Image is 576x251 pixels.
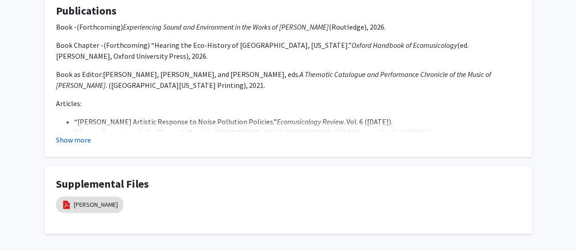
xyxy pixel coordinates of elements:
[277,117,344,126] em: Ecomusicology Review
[56,40,520,61] p: Book Chapter -
[74,117,392,126] span: “[PERSON_NAME] Artistic Response to Noise Pollution Policies.” . Vol. 6 ([DATE]).
[123,22,329,31] em: Experiencing Sound and Environment in the Works of [PERSON_NAME]
[76,22,386,31] span: (Forthcoming) (Routledge), 2026.
[7,210,39,244] iframe: Chat
[56,177,520,190] h4: Supplemental Files
[74,200,118,209] a: [PERSON_NAME]
[56,41,469,61] span: (Forthcoming) “Hearing the Eco-History of [GEOGRAPHIC_DATA], [US_STATE].” (ed. [PERSON_NAME], Oxf...
[56,98,520,109] p: Articles:
[56,70,491,90] span: [PERSON_NAME], [PERSON_NAME], and [PERSON_NAME], eds. . ([GEOGRAPHIC_DATA][US_STATE] Printing), 2...
[56,5,520,18] h4: Publications
[61,200,71,210] img: pdf_icon.png
[56,70,103,79] span: Book as Editor:
[74,127,520,138] li: “Korean Drumming at the Women’s March in [GEOGRAPHIC_DATA], [GEOGRAPHIC_DATA].” ([DATE]).
[352,41,457,50] em: Oxford Handbook of Ecomusicology
[56,21,520,32] p: Book -
[357,128,404,137] em: Trax on the Trail
[56,134,91,145] button: Show more
[56,70,491,90] em: A Thematic Catalogue and Performance Chronicle of the Music of [PERSON_NAME]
